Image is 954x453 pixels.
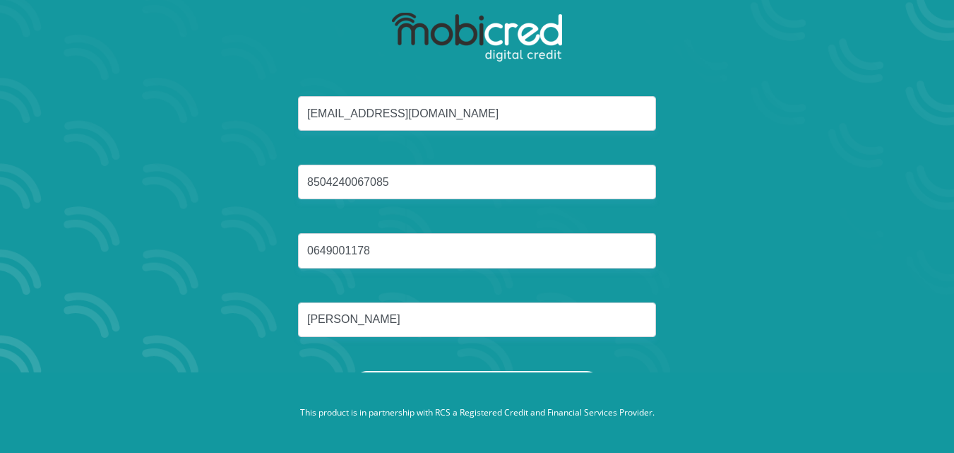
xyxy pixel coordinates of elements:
input: Surname [298,302,656,337]
button: Reset Password [352,371,602,403]
input: ID Number [298,165,656,199]
input: Cellphone Number [298,233,656,268]
img: mobicred logo [392,13,562,62]
p: This product is in partnership with RCS a Registered Credit and Financial Services Provider. [85,406,869,419]
input: Email [298,96,656,131]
